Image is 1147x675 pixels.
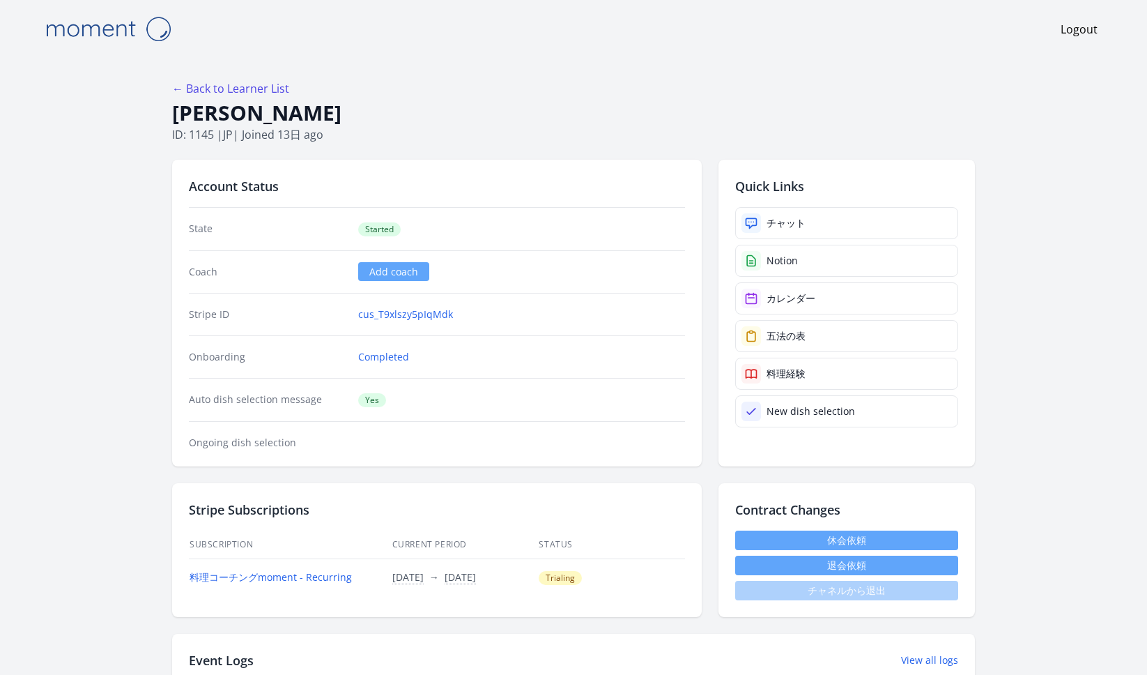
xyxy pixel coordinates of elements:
[189,308,347,321] dt: Stripe ID
[767,216,806,230] div: チャット
[38,11,178,47] img: Moment
[445,570,476,584] button: [DATE]
[1061,21,1098,38] a: Logout
[735,176,958,196] h2: Quick Links
[358,308,453,321] a: cus_T9xlszy5pIqMdk
[189,500,685,519] h2: Stripe Subscriptions
[172,100,975,126] h1: [PERSON_NAME]
[539,571,582,585] span: Trialing
[392,531,539,559] th: Current Period
[189,393,347,407] dt: Auto dish selection message
[735,207,958,239] a: チャット
[767,404,855,418] div: New dish selection
[767,329,806,343] div: 五法の表
[735,320,958,352] a: 五法の表
[735,581,958,600] span: チャネルから退出
[358,262,429,281] a: Add coach
[189,350,347,364] dt: Onboarding
[189,531,392,559] th: Subscription
[735,395,958,427] a: New dish selection
[189,222,347,236] dt: State
[358,393,386,407] span: Yes
[429,570,439,584] span: →
[538,531,685,559] th: Status
[735,500,958,519] h2: Contract Changes
[767,254,798,268] div: Notion
[358,350,409,364] a: Completed
[767,291,815,305] div: カレンダー
[189,651,254,670] h2: Event Logs
[735,282,958,314] a: カレンダー
[172,81,289,96] a: ← Back to Learner List
[735,245,958,277] a: Notion
[190,570,352,584] a: 料理コーチングmoment - Recurring
[358,222,401,236] span: Started
[189,176,685,196] h2: Account Status
[901,653,958,667] a: View all logs
[735,556,958,575] button: 退会依頼
[735,358,958,390] a: 料理経験
[223,127,233,142] span: jp
[767,367,806,381] div: 料理経験
[392,570,424,584] button: [DATE]
[189,436,347,450] dt: Ongoing dish selection
[189,265,347,279] dt: Coach
[735,531,958,550] a: 休会依頼
[172,126,975,143] p: ID: 1145 | | Joined 13日 ago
